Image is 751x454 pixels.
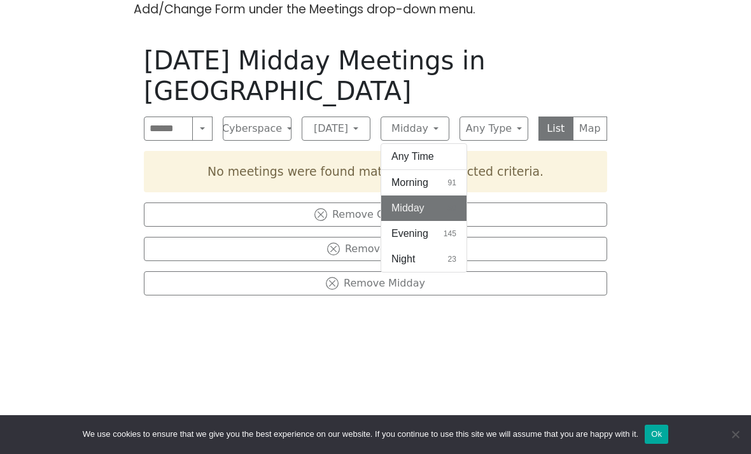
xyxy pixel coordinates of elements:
button: [DATE] [302,117,370,141]
button: Remove [DATE] [144,237,607,261]
button: Midday30 results [381,195,467,221]
button: Cyberspace [223,117,291,141]
button: Morning91 results [381,170,467,195]
span: Midday [391,201,425,216]
span: We use cookies to ensure that we give you the best experience on our website. If you continue to ... [83,428,638,441]
button: Ok [645,425,668,444]
span: 145 results [444,228,456,239]
div: Midday [381,143,467,273]
button: Remove Cyberspace [144,202,607,227]
h1: [DATE] Midday Meetings in [GEOGRAPHIC_DATA] [144,45,607,106]
button: Map [573,117,608,141]
button: Search [192,117,213,141]
input: Search [144,117,193,141]
div: No meetings were found matching the selected criteria. [144,151,607,192]
button: Midday [381,117,449,141]
span: No [729,428,741,441]
button: Night23 results [381,246,467,272]
span: 91 results [448,177,456,188]
button: Any Type [460,117,528,141]
span: Evening [391,226,428,241]
button: List [538,117,573,141]
span: Night [391,252,415,267]
button: Evening145 results [381,221,467,246]
span: 23 results [448,253,456,265]
button: Any Time [381,144,467,169]
button: Remove Midday [144,271,607,295]
span: Morning [391,175,428,190]
span: 30 results [448,202,456,214]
